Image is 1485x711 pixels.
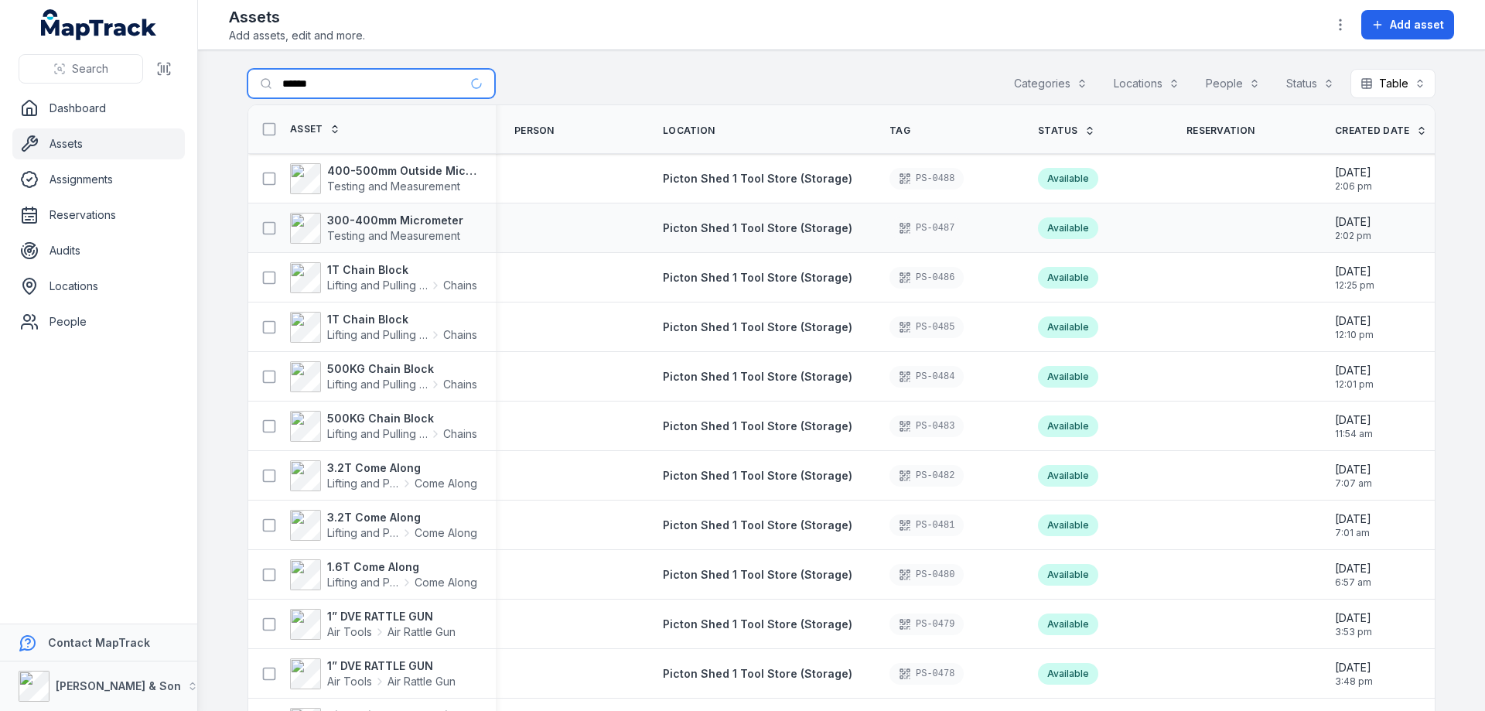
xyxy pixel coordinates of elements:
[1335,165,1372,193] time: 8/13/2025, 2:06:28 PM
[229,28,365,43] span: Add assets, edit and more.
[443,278,477,293] span: Chains
[1004,69,1098,98] button: Categories
[290,123,340,135] a: Asset
[663,666,852,682] a: Picton Shed 1 Tool Store (Storage)
[663,125,715,137] span: Location
[1038,564,1098,586] div: Available
[290,559,477,590] a: 1.6T Come AlongLifting and Pulling ToolsCome Along
[663,518,852,533] a: Picton Shed 1 Tool Store (Storage)
[443,377,477,392] span: Chains
[290,312,477,343] a: 1T Chain BlockLifting and Pulling ToolsChains
[663,419,852,434] a: Picton Shed 1 Tool Store (Storage)
[327,624,372,640] span: Air Tools
[327,476,399,491] span: Lifting and Pulling Tools
[1038,514,1098,536] div: Available
[327,327,428,343] span: Lifting and Pulling Tools
[1335,610,1372,626] span: [DATE]
[1335,125,1410,137] span: Created Date
[1038,415,1098,437] div: Available
[229,6,365,28] h2: Assets
[1038,663,1098,685] div: Available
[290,411,477,442] a: 500KG Chain BlockLifting and Pulling ToolsChains
[663,220,852,236] a: Picton Shed 1 Tool Store (Storage)
[415,476,477,491] span: Come Along
[56,679,181,692] strong: [PERSON_NAME] & Son
[327,262,477,278] strong: 1T Chain Block
[1196,69,1270,98] button: People
[387,624,456,640] span: Air Rattle Gun
[1335,675,1373,688] span: 3:48 pm
[1335,412,1373,428] span: [DATE]
[663,617,852,632] a: Picton Shed 1 Tool Store (Storage)
[889,366,964,388] div: PS-0484
[290,361,477,392] a: 500KG Chain BlockLifting and Pulling ToolsChains
[290,213,463,244] a: 300-400mm MicrometerTesting and Measurement
[1038,125,1078,137] span: Status
[327,658,456,674] strong: 1” DVE RATTLE GUN
[1186,125,1255,137] span: Reservation
[290,262,477,293] a: 1T Chain BlockLifting and Pulling ToolsChains
[663,370,852,383] span: Picton Shed 1 Tool Store (Storage)
[327,229,460,242] span: Testing and Measurement
[327,377,428,392] span: Lifting and Pulling Tools
[663,419,852,432] span: Picton Shed 1 Tool Store (Storage)
[327,213,463,228] strong: 300-400mm Micrometer
[663,320,852,333] span: Picton Shed 1 Tool Store (Storage)
[663,617,852,631] span: Picton Shed 1 Tool Store (Storage)
[889,465,964,487] div: PS-0482
[1335,363,1374,391] time: 8/13/2025, 12:01:06 PM
[12,93,185,124] a: Dashboard
[1335,660,1373,688] time: 8/12/2025, 3:48:45 PM
[889,514,964,536] div: PS-0481
[41,9,157,40] a: MapTrack
[443,426,477,442] span: Chains
[1335,329,1374,341] span: 12:10 pm
[1276,69,1344,98] button: Status
[12,271,185,302] a: Locations
[1335,527,1371,539] span: 7:01 am
[663,172,852,185] span: Picton Shed 1 Tool Store (Storage)
[327,411,477,426] strong: 500KG Chain Block
[1335,511,1371,539] time: 8/13/2025, 7:01:14 AM
[1335,660,1373,675] span: [DATE]
[1335,230,1371,242] span: 2:02 pm
[1335,610,1372,638] time: 8/12/2025, 3:53:06 PM
[1104,69,1190,98] button: Locations
[1390,17,1444,32] span: Add asset
[327,559,477,575] strong: 1.6T Come Along
[1335,214,1371,242] time: 8/13/2025, 2:02:53 PM
[1038,316,1098,338] div: Available
[889,316,964,338] div: PS-0485
[12,235,185,266] a: Audits
[1361,10,1454,39] button: Add asset
[290,609,456,640] a: 1” DVE RATTLE GUNAir ToolsAir Rattle Gun
[415,575,477,590] span: Come Along
[1038,125,1095,137] a: Status
[1335,214,1371,230] span: [DATE]
[1335,264,1374,279] span: [DATE]
[1335,264,1374,292] time: 8/13/2025, 12:25:57 PM
[1335,125,1427,137] a: Created Date
[327,609,456,624] strong: 1” DVE RATTLE GUN
[663,468,852,484] a: Picton Shed 1 Tool Store (Storage)
[663,171,852,186] a: Picton Shed 1 Tool Store (Storage)
[327,525,399,541] span: Lifting and Pulling Tools
[663,568,852,581] span: Picton Shed 1 Tool Store (Storage)
[1335,561,1371,576] span: [DATE]
[1038,217,1098,239] div: Available
[327,460,477,476] strong: 3.2T Come Along
[1350,69,1435,98] button: Table
[1335,626,1372,638] span: 3:53 pm
[1335,180,1372,193] span: 2:06 pm
[19,54,143,84] button: Search
[327,674,372,689] span: Air Tools
[12,164,185,195] a: Assignments
[1335,462,1372,490] time: 8/13/2025, 7:07:27 AM
[1335,511,1371,527] span: [DATE]
[1038,267,1098,289] div: Available
[663,270,852,285] a: Picton Shed 1 Tool Store (Storage)
[663,567,852,583] a: Picton Shed 1 Tool Store (Storage)
[889,125,910,137] span: Tag
[1335,462,1372,477] span: [DATE]
[663,667,852,680] span: Picton Shed 1 Tool Store (Storage)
